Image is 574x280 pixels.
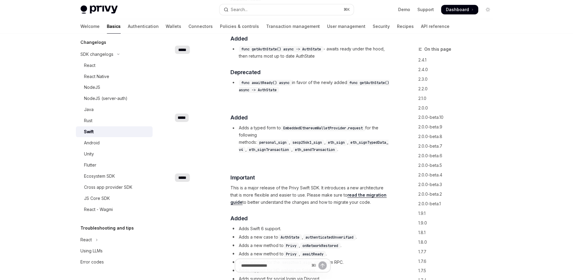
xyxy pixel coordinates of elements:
[419,55,498,65] a: 2.4.1
[166,19,182,34] a: Wallets
[84,62,96,69] div: React
[419,228,498,238] a: 1.8.1
[419,161,498,170] a: 2.0.0-beta.5
[231,114,248,122] span: Added
[231,225,391,233] li: Adds Swift 6 support.
[447,7,470,13] span: Dashboard
[231,68,261,77] span: Deprecated
[419,142,498,151] a: 2.0.0-beta.7
[84,140,100,147] div: Android
[84,184,133,191] div: Cross app provider SDK
[231,35,248,43] span: Added
[81,5,118,14] img: light logo
[81,237,92,244] div: React
[231,125,391,153] li: Adds a typed form to for the following methods: , , , , , .
[279,235,302,241] code: AuthState
[247,147,292,153] code: eth_signTransaction
[76,127,153,137] a: Swift
[76,182,153,193] a: Cross app provider SDK
[239,80,293,86] code: func awaitReady() async
[239,46,324,52] code: func getAuthState() async -> AuthState
[239,140,389,153] code: eth_signTypedData_v4
[422,19,450,34] a: API reference
[419,151,498,161] a: 2.0.0-beta.6
[76,149,153,160] a: Unity
[107,19,121,34] a: Basics
[81,19,100,34] a: Welcome
[84,73,110,80] div: React Native
[319,262,327,270] button: Send message
[84,95,128,102] div: NodeJS (server-auth)
[419,74,498,84] a: 2.3.0
[419,247,498,257] a: 1.7.7
[419,190,498,199] a: 2.0.0-beta.2
[419,65,498,74] a: 2.4.0
[398,19,415,34] a: Recipes
[419,199,498,209] a: 2.0.0-beta.1
[76,257,153,268] a: Error codes
[76,49,153,60] button: Toggle SDK changelogs section
[84,106,94,113] div: Java
[419,257,498,266] a: 1.7.6
[281,125,366,131] code: EmbeddedEthereumWalletProvider.request
[81,225,134,232] h5: Troubleshooting and tips
[328,19,366,34] a: User management
[293,147,338,153] code: eth_sendTransaction
[242,259,310,272] input: Ask a question...
[419,238,498,247] a: 1.8.0
[84,117,93,125] div: Rust
[81,248,103,255] div: Using LLMs
[257,140,290,146] code: personal_sign
[231,174,256,182] span: Important
[128,19,159,34] a: Authentication
[189,19,213,34] a: Connectors
[81,259,104,266] div: Error codes
[419,103,498,113] a: 2.0.0
[84,162,97,169] div: Flutter
[419,122,498,132] a: 2.0.0-beta.9
[221,19,260,34] a: Policies & controls
[231,242,391,249] li: Adds a new method to , .
[301,243,341,249] code: onNetworkRestored
[231,6,248,13] div: Search...
[419,266,498,276] a: 1.7.5
[291,140,325,146] code: secp256k1_sign
[76,60,153,71] a: React
[76,82,153,93] a: NodeJS
[419,84,498,94] a: 2.2.0
[231,79,391,93] li: in favor of the newly added
[231,193,387,205] a: read the migration guide
[425,46,452,53] span: On this page
[399,7,411,13] a: Demo
[418,7,435,13] a: Support
[304,235,357,241] code: authenticatedUnverified
[220,4,354,15] button: Open search
[84,206,113,213] div: React - Wagmi
[419,132,498,142] a: 2.0.0-beta.8
[84,151,94,158] div: Unity
[76,246,153,257] a: Using LLMs
[419,209,498,218] a: 1.9.1
[84,173,115,180] div: Ecosystem SDK
[81,51,114,58] div: SDK changelogs
[419,180,498,190] a: 2.0.0-beta.3
[231,234,391,241] li: Adds a new case to , .
[84,84,101,91] div: NodeJS
[284,251,299,257] code: Privy
[76,138,153,149] a: Android
[76,93,153,104] a: NodeJS (server-auth)
[419,170,498,180] a: 2.0.0-beta.4
[267,19,321,34] a: Transaction management
[231,185,391,206] span: This is a major release of the Privy Swift SDK. It introduces a new architecture that is more fle...
[84,128,94,136] div: Swift
[76,235,153,246] button: Toggle React section
[326,140,348,146] code: eth_sign
[231,251,391,258] li: Adds a new method to , .
[419,94,498,103] a: 2.1.0
[76,104,153,115] a: Java
[76,204,153,215] a: React - Wagmi
[76,71,153,82] a: React Native
[419,113,498,122] a: 2.0.0-beta.10
[231,215,248,223] span: Added
[484,5,494,14] button: Toggle dark mode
